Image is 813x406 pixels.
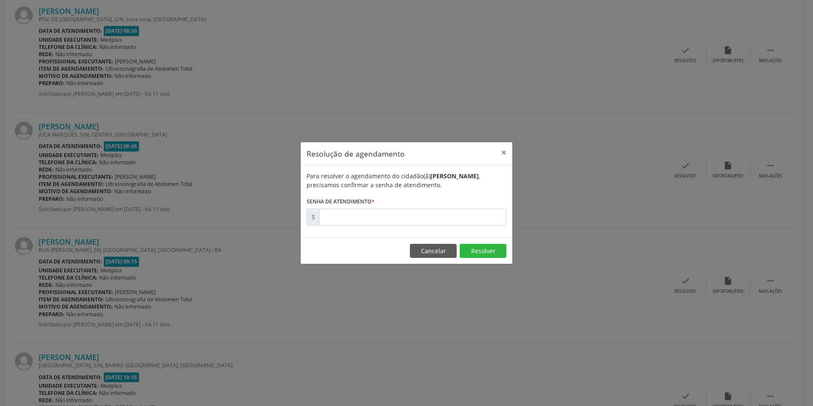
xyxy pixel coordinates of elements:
button: Resolver [460,244,506,258]
div: S [307,209,320,226]
button: Cancelar [410,244,457,258]
label: Senha de atendimento [307,195,375,209]
div: Para resolver o agendamento do cidadão(ã) , precisamos confirmar a senha de atendimento. [307,172,506,189]
b: [PERSON_NAME] [430,172,479,180]
button: Close [495,142,512,163]
h5: Resolução de agendamento [307,148,405,159]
